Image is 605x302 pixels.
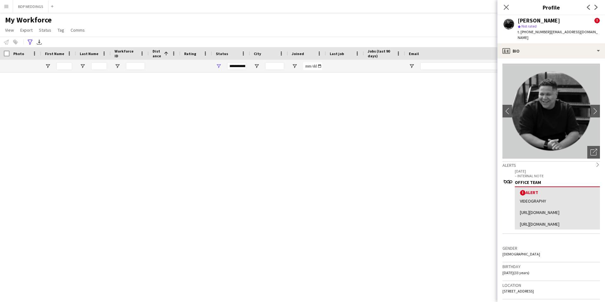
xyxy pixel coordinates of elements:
span: Email [409,51,419,56]
img: Crew avatar or photo [502,64,600,159]
span: | [EMAIL_ADDRESS][DOMAIN_NAME] [518,29,598,40]
span: Status [216,51,228,56]
p: – INTERNAL NOTE [515,173,600,178]
span: ! [520,190,526,196]
div: OFFICE TEAM [515,179,600,185]
a: Export [18,26,35,34]
div: [PERSON_NAME] [518,18,560,23]
h3: Profile [497,3,605,11]
div: Alert [520,190,595,196]
button: Open Filter Menu [80,63,85,69]
span: [STREET_ADDRESS] [502,289,534,293]
button: BDP WEDDINGS [13,0,48,13]
div: Alerts [502,161,600,168]
button: Open Filter Menu [409,63,415,69]
span: [DATE] (33 years) [502,270,529,275]
span: Distance [153,49,161,58]
span: View [5,27,14,33]
a: Tag [55,26,67,34]
h3: Location [502,282,600,288]
input: Workforce ID Filter Input [126,62,145,70]
p: [DATE] [515,169,600,173]
a: Comms [68,26,87,34]
h3: Gender [502,245,600,251]
span: Not rated [521,24,537,28]
span: Rating [184,51,196,56]
button: Open Filter Menu [216,63,221,69]
button: Open Filter Menu [292,63,297,69]
a: View [3,26,16,34]
button: Open Filter Menu [254,63,259,69]
input: Email Filter Input [420,62,528,70]
input: First Name Filter Input [56,62,72,70]
span: Joined [292,51,304,56]
span: My Workforce [5,15,52,25]
span: City [254,51,261,56]
span: Tag [58,27,64,33]
span: t. [PHONE_NUMBER] [518,29,551,34]
span: First Name [45,51,64,56]
div: Open photos pop-in [587,146,600,159]
span: Last job [330,51,344,56]
span: Export [20,27,33,33]
div: VIDEOGRAPHY [URL][DOMAIN_NAME] [URL][DOMAIN_NAME] [520,198,595,227]
span: Comms [71,27,85,33]
span: Jobs (last 90 days) [368,49,394,58]
h3: Birthday [502,264,600,269]
app-action-btn: Export XLSX [35,38,43,46]
a: Status [36,26,54,34]
button: Open Filter Menu [45,63,51,69]
div: Bio [497,43,605,59]
input: City Filter Input [265,62,284,70]
app-action-btn: Advanced filters [26,38,34,46]
button: Open Filter Menu [115,63,120,69]
span: Last Name [80,51,98,56]
input: Joined Filter Input [303,62,322,70]
span: [DEMOGRAPHIC_DATA] [502,252,540,256]
span: ! [594,18,600,23]
span: Photo [13,51,24,56]
span: Workforce ID [115,49,137,58]
input: Last Name Filter Input [91,62,107,70]
span: Status [39,27,51,33]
